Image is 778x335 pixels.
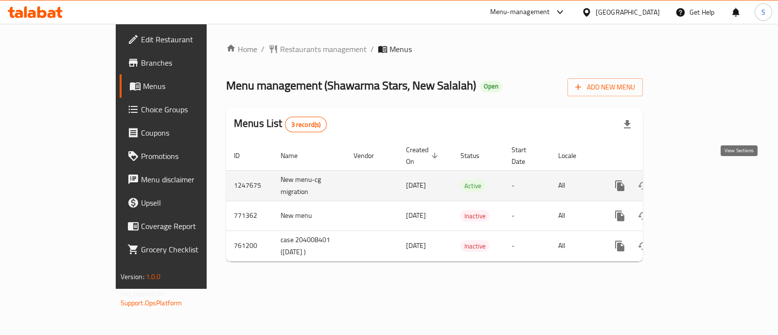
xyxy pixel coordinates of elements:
[632,204,655,228] button: Change Status
[406,179,426,192] span: [DATE]
[141,174,238,185] span: Menu disclaimer
[226,43,643,55] nav: breadcrumb
[567,78,643,96] button: Add New Menu
[490,6,550,18] div: Menu-management
[460,180,485,192] span: Active
[550,230,601,261] td: All
[389,43,412,55] span: Menus
[460,210,490,222] div: Inactive
[234,150,252,161] span: ID
[406,209,426,222] span: [DATE]
[120,98,246,121] a: Choice Groups
[550,170,601,201] td: All
[120,74,246,98] a: Menus
[460,240,490,252] div: Inactive
[120,191,246,214] a: Upsell
[226,201,273,230] td: 771362
[273,230,346,261] td: case 204008401 ([DATE] )
[120,121,246,144] a: Coupons
[120,144,246,168] a: Promotions
[406,144,441,167] span: Created On
[146,270,161,283] span: 1.0.0
[121,297,182,309] a: Support.OpsPlatform
[354,150,387,161] span: Vendor
[141,244,238,255] span: Grocery Checklist
[121,287,165,300] span: Get support on:
[141,197,238,209] span: Upsell
[512,144,539,167] span: Start Date
[120,168,246,191] a: Menu disclaimer
[121,270,144,283] span: Version:
[632,234,655,258] button: Change Status
[632,174,655,197] button: Change Status
[226,230,273,261] td: 761200
[575,81,635,93] span: Add New Menu
[120,214,246,238] a: Coverage Report
[226,170,273,201] td: 1247675
[761,7,765,18] span: S
[273,170,346,201] td: New menu-cg migration
[460,241,490,252] span: Inactive
[141,34,238,45] span: Edit Restaurant
[141,104,238,115] span: Choice Groups
[504,230,550,261] td: -
[558,150,589,161] span: Locale
[596,7,660,18] div: [GEOGRAPHIC_DATA]
[280,43,367,55] span: Restaurants management
[504,201,550,230] td: -
[371,43,374,55] li: /
[141,57,238,69] span: Branches
[460,211,490,222] span: Inactive
[460,150,492,161] span: Status
[281,150,310,161] span: Name
[504,170,550,201] td: -
[141,150,238,162] span: Promotions
[608,234,632,258] button: more
[608,174,632,197] button: more
[234,116,327,132] h2: Menus List
[120,51,246,74] a: Branches
[406,239,426,252] span: [DATE]
[550,201,601,230] td: All
[120,238,246,261] a: Grocery Checklist
[285,120,327,129] span: 3 record(s)
[120,28,246,51] a: Edit Restaurant
[480,82,502,90] span: Open
[141,220,238,232] span: Coverage Report
[226,74,476,96] span: Menu management ( Shawarma Stars, New Salalah )
[480,81,502,92] div: Open
[141,127,238,139] span: Coupons
[226,141,709,262] table: enhanced table
[608,204,632,228] button: more
[268,43,367,55] a: Restaurants management
[616,113,639,136] div: Export file
[143,80,238,92] span: Menus
[601,141,709,171] th: Actions
[285,117,327,132] div: Total records count
[261,43,265,55] li: /
[273,201,346,230] td: New menu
